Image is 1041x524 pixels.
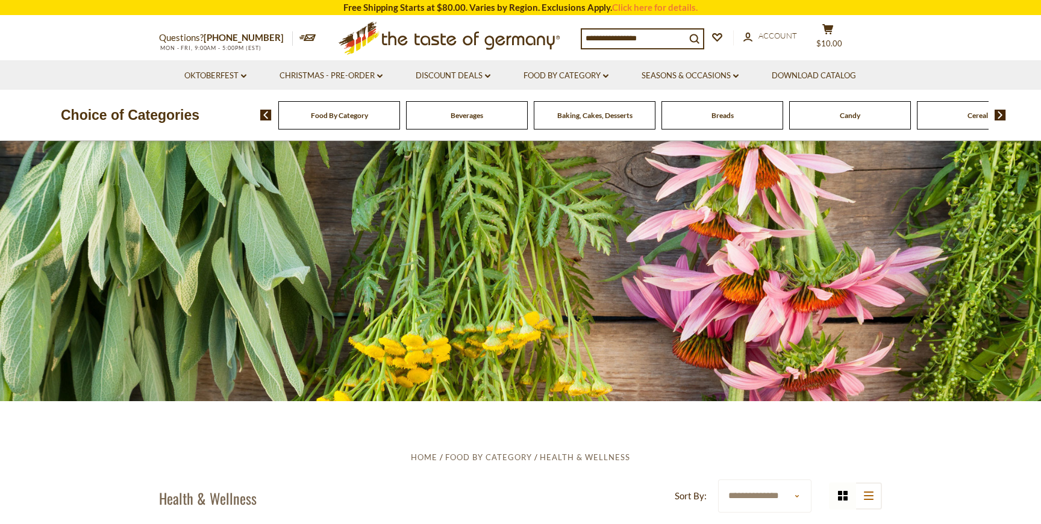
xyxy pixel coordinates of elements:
a: [PHONE_NUMBER] [204,32,284,43]
a: Health & Wellness [540,452,630,462]
a: Christmas - PRE-ORDER [280,69,383,83]
a: Breads [711,111,734,120]
a: Cereal [968,111,988,120]
button: $10.00 [810,23,846,54]
a: Account [743,30,797,43]
a: Baking, Cakes, Desserts [557,111,633,120]
span: $10.00 [816,39,842,48]
a: Discount Deals [416,69,490,83]
a: Click here for details. [612,2,698,13]
a: Seasons & Occasions [642,69,739,83]
a: Food By Category [524,69,608,83]
a: Oktoberfest [184,69,246,83]
a: Home [411,452,437,462]
img: previous arrow [260,110,272,120]
a: Food By Category [445,452,532,462]
a: Download Catalog [772,69,856,83]
p: Questions? [159,30,293,46]
a: Food By Category [311,111,368,120]
a: Candy [840,111,860,120]
span: MON - FRI, 9:00AM - 5:00PM (EST) [159,45,261,51]
label: Sort By: [675,488,707,504]
h1: Health & Wellness [159,489,257,507]
span: Account [758,31,797,40]
img: next arrow [995,110,1006,120]
a: Beverages [451,111,483,120]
